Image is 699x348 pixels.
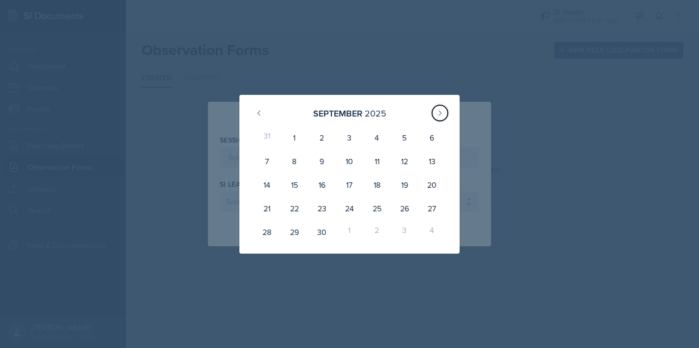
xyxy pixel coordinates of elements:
[336,126,363,149] div: 3
[308,149,336,173] div: 9
[308,220,336,244] div: 30
[363,149,391,173] div: 11
[336,220,363,244] div: 1
[308,126,336,149] div: 2
[363,126,391,149] div: 4
[336,197,363,220] div: 24
[281,126,308,149] div: 1
[418,173,446,197] div: 20
[281,149,308,173] div: 8
[253,173,281,197] div: 14
[418,197,446,220] div: 27
[418,220,446,244] div: 4
[391,220,418,244] div: 3
[365,107,386,120] div: 2025
[391,173,418,197] div: 19
[363,173,391,197] div: 18
[363,197,391,220] div: 25
[281,197,308,220] div: 22
[391,197,418,220] div: 26
[308,173,336,197] div: 16
[363,220,391,244] div: 2
[418,149,446,173] div: 13
[253,126,281,149] div: 31
[313,107,362,120] div: September
[308,197,336,220] div: 23
[336,149,363,173] div: 10
[418,126,446,149] div: 6
[253,197,281,220] div: 21
[253,220,281,244] div: 28
[281,173,308,197] div: 15
[391,126,418,149] div: 5
[336,173,363,197] div: 17
[281,220,308,244] div: 29
[391,149,418,173] div: 12
[253,149,281,173] div: 7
